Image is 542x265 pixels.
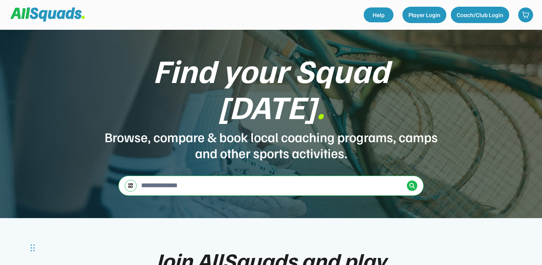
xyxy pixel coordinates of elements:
[409,183,415,189] img: Icon%20%2838%29.svg
[451,7,509,23] button: Coach/Club Login
[364,7,393,22] a: Help
[316,86,325,127] font: .
[103,52,439,124] div: Find your Squad [DATE]
[402,7,446,23] button: Player Login
[103,129,439,161] div: Browse, compare & book local coaching programs, camps and other sports activities.
[10,7,85,22] img: Squad%20Logo.svg
[522,11,529,19] img: shopping-cart-01%20%281%29.svg
[128,183,134,188] img: settings-03.svg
